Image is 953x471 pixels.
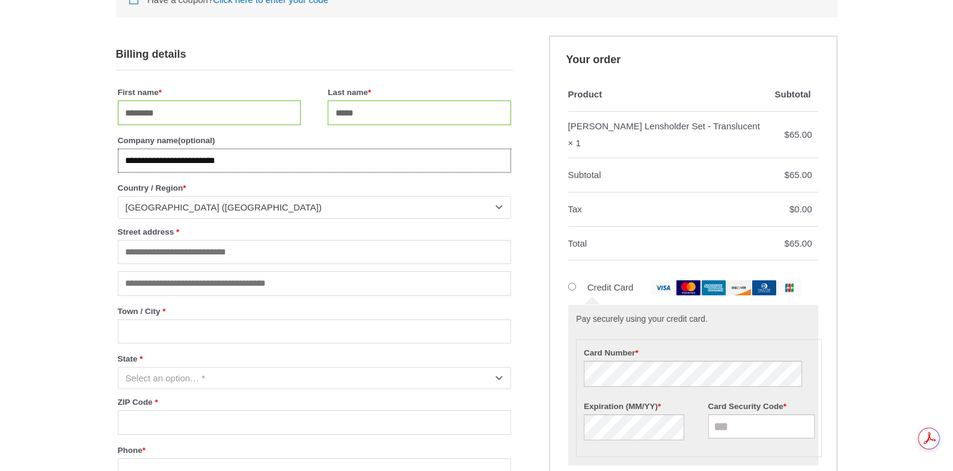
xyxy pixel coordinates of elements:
[118,367,511,389] span: State
[126,373,206,383] span: Select an option… *
[568,158,775,192] th: Subtotal
[568,192,775,227] th: Tax
[118,351,511,367] label: State
[118,303,511,319] label: Town / City
[576,313,809,326] p: Pay securely using your credit card.
[702,280,726,295] img: amex
[676,280,700,295] img: mastercard
[126,202,492,214] span: United States (US)
[178,136,215,145] span: (optional)
[118,224,511,240] label: Street address
[777,280,801,295] img: jcb
[708,398,815,414] label: Card Security Code
[789,204,812,214] bdi: 0.00
[584,345,815,361] label: Card Number
[785,170,789,180] span: $
[789,204,794,214] span: $
[568,78,775,112] th: Product
[118,196,511,218] span: Country / Region
[752,280,776,295] img: dinersclub
[549,35,838,78] h3: Your order
[118,132,511,149] label: Company name
[587,282,801,292] label: Credit Card
[651,280,675,295] img: visa
[727,280,751,295] img: discover
[568,135,581,152] strong: × 1
[118,394,511,410] label: ZIP Code
[328,84,510,100] label: Last name
[568,227,775,261] th: Total
[785,129,812,140] bdi: 65.00
[775,78,818,112] th: Subtotal
[584,398,690,414] label: Expiration (MM/YY)
[116,35,513,70] h3: Billing details
[118,442,511,458] label: Phone
[785,238,789,248] span: $
[785,170,812,180] bdi: 65.00
[785,129,789,140] span: $
[118,84,301,100] label: First name
[118,180,511,196] label: Country / Region
[576,339,822,458] fieldset: Payment Info
[568,118,760,135] div: [PERSON_NAME] Lensholder Set - Translucent
[785,238,812,248] bdi: 65.00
